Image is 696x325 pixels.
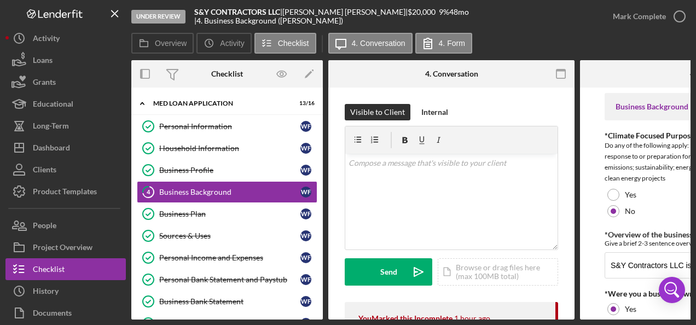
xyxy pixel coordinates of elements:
a: Sources & UsesWF [137,225,317,247]
label: 4. Conversation [352,39,405,48]
div: Grants [33,71,56,96]
div: Mark Complete [613,5,666,27]
div: | 4. Business Background ([PERSON_NAME]) [194,16,343,25]
a: Personal Bank Statement and PaystubWF [137,269,317,291]
button: Checklist [5,258,126,280]
div: Business Bank Statement [159,297,300,306]
div: Sources & Uses [159,231,300,240]
label: Activity [220,39,244,48]
button: Send [345,258,432,286]
label: Yes [625,190,636,199]
div: W F [300,296,311,307]
b: S&Y CONTRACTORS LLC [194,7,280,16]
div: Clients [33,159,56,183]
button: Grants [5,71,126,93]
div: | [194,8,282,16]
div: W F [300,208,311,219]
div: Educational [33,93,73,118]
label: *Overview of the business [605,230,693,239]
button: Mark Complete [602,5,691,27]
button: Visible to Client [345,104,410,120]
button: Internal [416,104,454,120]
a: Business Bank StatementWF [137,291,317,312]
button: Long-Term [5,115,126,137]
div: History [33,280,59,305]
a: 4Business BackgroundWF [137,181,317,203]
div: Visible to Client [350,104,405,120]
div: Open Intercom Messenger [659,277,685,303]
div: W F [300,121,311,132]
div: MED Loan Application [153,100,287,107]
div: 48 mo [449,8,469,16]
div: Product Templates [33,181,97,205]
a: Personal InformationWF [137,115,317,137]
div: Business Background [159,188,300,196]
div: Checklist [33,258,65,283]
label: No [625,207,635,216]
button: Dashboard [5,137,126,159]
div: [PERSON_NAME] [PERSON_NAME] | [282,8,408,16]
div: Dashboard [33,137,70,161]
div: Household Information [159,144,300,153]
button: Clients [5,159,126,181]
div: Business Profile [159,166,300,175]
a: Business ProfileWF [137,159,317,181]
button: People [5,214,126,236]
div: W F [300,165,311,176]
button: Project Overview [5,236,126,258]
div: Activity [33,27,60,52]
div: Personal Information [159,122,300,131]
a: Business PlanWF [137,203,317,225]
button: Documents [5,302,126,324]
div: Loans [33,49,53,74]
tspan: 4 [147,188,150,195]
div: Long-Term [33,115,69,140]
div: Send [380,258,397,286]
button: Product Templates [5,181,126,202]
button: Activity [196,33,251,54]
div: 4. Conversation [425,69,478,78]
button: 4. Conversation [328,33,413,54]
time: 2025-09-15 17:12 [454,314,490,323]
div: Business Plan [159,210,300,218]
button: History [5,280,126,302]
label: Yes [625,305,636,314]
span: $20,000 [408,7,436,16]
div: Personal Income and Expenses [159,253,300,262]
div: Internal [421,104,448,120]
button: 4. Form [415,33,472,54]
div: W F [300,143,311,154]
button: Checklist [254,33,316,54]
button: Loans [5,49,126,71]
div: 13 / 16 [295,100,315,107]
div: Under Review [131,10,185,24]
label: Checklist [278,39,309,48]
div: W F [300,187,311,198]
div: You Marked this Incomplete [358,314,453,323]
button: Overview [131,33,194,54]
div: Checklist [211,69,243,78]
label: 4. Form [439,39,465,48]
div: People [33,214,56,239]
div: 9 % [439,8,449,16]
div: Personal Bank Statement and Paystub [159,275,300,284]
div: W F [300,252,311,263]
a: Personal Income and ExpensesWF [137,247,317,269]
div: Project Overview [33,236,92,261]
button: Activity [5,27,126,49]
button: Educational [5,93,126,115]
a: Household InformationWF [137,137,317,159]
div: W F [300,274,311,285]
